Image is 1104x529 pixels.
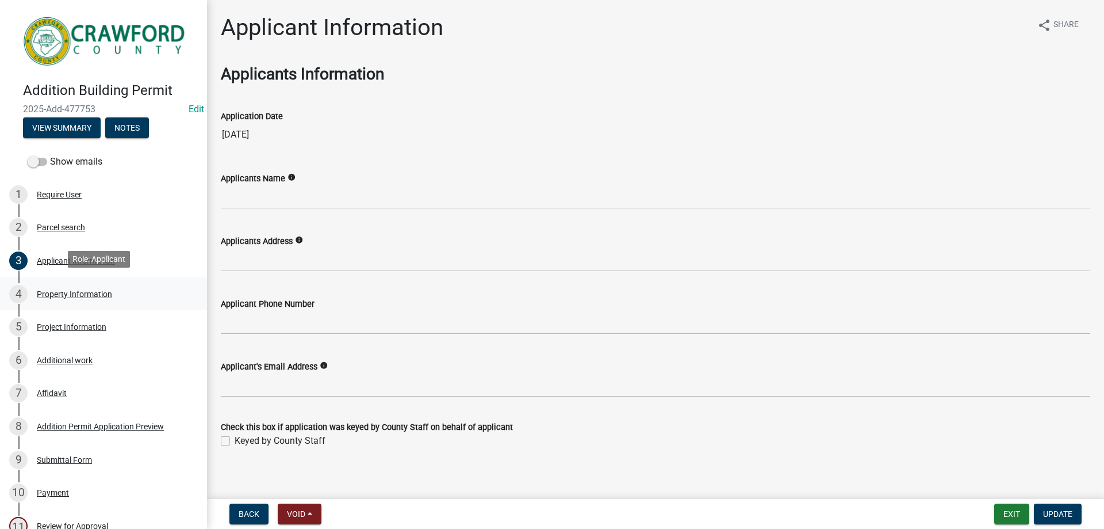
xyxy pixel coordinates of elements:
[994,504,1029,524] button: Exit
[23,117,101,138] button: View Summary
[229,504,269,524] button: Back
[287,173,296,181] i: info
[9,218,28,237] div: 2
[295,236,303,244] i: info
[221,424,513,432] label: Check this box if application was keyed by County Staff on behalf of applicant
[221,175,285,183] label: Applicants Name
[221,363,317,371] label: Applicant's Email Address
[105,117,149,138] button: Notes
[1037,18,1051,32] i: share
[37,489,69,497] div: Payment
[9,318,28,336] div: 5
[221,64,384,83] strong: Applicants Information
[221,14,443,41] h1: Applicant Information
[9,351,28,370] div: 6
[9,185,28,204] div: 1
[105,124,149,133] wm-modal-confirm: Notes
[23,104,184,115] span: 2025-Add-477753
[37,323,106,331] div: Project Information
[37,290,112,298] div: Property Information
[23,124,101,133] wm-modal-confirm: Summary
[37,223,85,231] div: Parcel search
[9,384,28,402] div: 7
[221,300,315,309] label: Applicant Phone Number
[37,423,164,431] div: Addition Permit Application Preview
[1043,509,1072,519] span: Update
[189,104,204,115] wm-modal-confirm: Edit Application Number
[9,484,28,502] div: 10
[1034,504,1082,524] button: Update
[37,191,82,199] div: Require User
[1028,14,1088,36] button: shareShare
[37,456,92,464] div: Submittal Form
[239,509,259,519] span: Back
[9,252,28,270] div: 3
[37,389,67,397] div: Affidavit
[23,12,189,70] img: Crawford County, Georgia
[278,504,321,524] button: Void
[221,238,293,246] label: Applicants Address
[37,257,115,265] div: Applicant Information
[9,417,28,436] div: 8
[23,82,198,99] h4: Addition Building Permit
[68,251,130,268] div: Role: Applicant
[189,104,204,115] a: Edit
[9,451,28,469] div: 9
[287,509,305,519] span: Void
[9,285,28,303] div: 4
[28,155,102,169] label: Show emails
[221,113,283,121] label: Application Date
[235,434,325,448] label: Keyed by County Staff
[320,361,328,370] i: info
[1053,18,1079,32] span: Share
[37,356,93,364] div: Additional work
